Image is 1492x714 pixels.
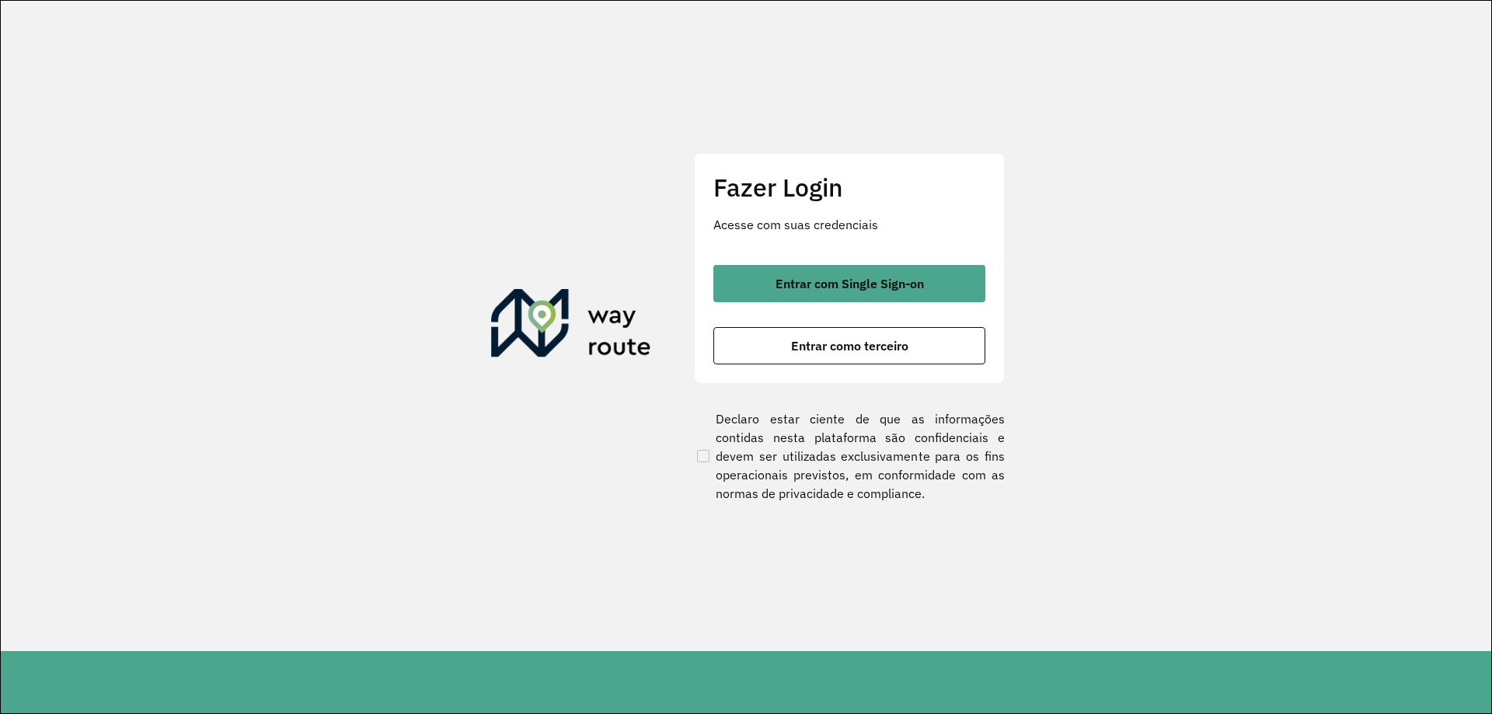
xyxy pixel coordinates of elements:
span: Entrar com Single Sign-on [776,277,924,290]
button: button [713,265,985,302]
label: Declaro estar ciente de que as informações contidas nesta plataforma são confidenciais e devem se... [694,409,1005,503]
button: button [713,327,985,364]
span: Entrar como terceiro [791,340,908,352]
h2: Fazer Login [713,172,985,202]
img: Roteirizador AmbevTech [491,289,651,364]
p: Acesse com suas credenciais [713,215,985,234]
